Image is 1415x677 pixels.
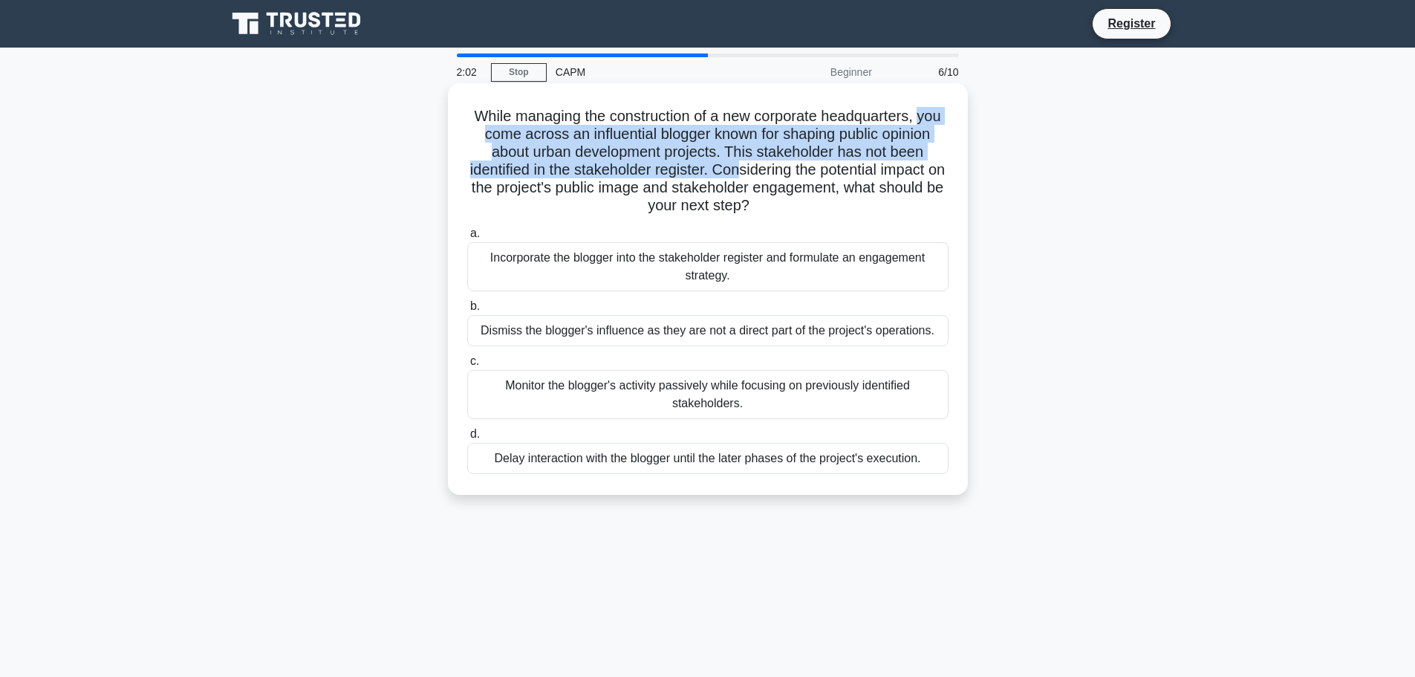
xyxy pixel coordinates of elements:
[1099,14,1164,33] a: Register
[467,443,949,474] div: Delay interaction with the blogger until the later phases of the project's execution.
[467,315,949,346] div: Dismiss the blogger's influence as they are not a direct part of the project's operations.
[547,57,751,87] div: CAPM
[470,354,479,367] span: c.
[467,370,949,419] div: Monitor the blogger's activity passively while focusing on previously identified stakeholders.
[751,57,881,87] div: Beginner
[491,63,547,82] a: Stop
[466,107,950,216] h5: While managing the construction of a new corporate headquarters, you come across an influential b...
[448,57,491,87] div: 2:02
[470,227,480,239] span: a.
[467,242,949,291] div: Incorporate the blogger into the stakeholder register and formulate an engagement strategy.
[881,57,968,87] div: 6/10
[470,427,480,440] span: d.
[470,299,480,312] span: b.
